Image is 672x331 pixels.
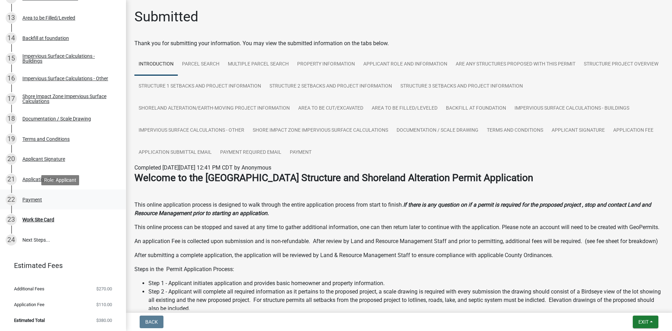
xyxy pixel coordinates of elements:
[148,279,664,288] li: Step 1 - Applicant initiates application and provides basic homeowner and property information.
[22,94,115,104] div: Shore Impact Zone Impervious Surface Calculations
[6,174,17,185] div: 21
[294,97,367,120] a: Area to be Cut/Excavated
[22,15,75,20] div: Area to be Filled/Leveled
[22,76,108,81] div: Impervious Surface Calculations - Other
[96,287,112,291] span: $270.00
[148,288,664,313] li: Step 2 - Applicant will complete all required information as it pertains to the proposed project,...
[96,302,112,307] span: $110.00
[6,214,17,225] div: 23
[134,172,533,184] strong: Welcome to the [GEOGRAPHIC_DATA] Structure and Shoreland Alteration Permit Application
[442,97,510,120] a: Backfill at foundation
[293,53,359,76] a: Property Information
[145,319,158,325] span: Back
[22,36,69,41] div: Backfill at foundation
[22,137,70,142] div: Terms and Conditions
[396,75,527,98] a: Structure 3 Setbacks and project information
[134,164,271,171] span: Completed [DATE][DATE] 12:41 PM CDT by Anonymous
[6,234,17,246] div: 24
[367,97,442,120] a: Area to be Filled/Leveled
[6,12,17,23] div: 13
[6,153,17,165] div: 20
[134,39,664,48] div: Thank you for submitting your information. You may view the submitted information on the tabs below.
[633,316,658,328] button: Exit
[22,157,65,161] div: Applicant Signature
[134,201,651,216] strong: If there is any question on if a permit is required for the proposed project , stop and contact L...
[22,116,91,121] div: Documentation / Scale Drawing
[22,54,115,63] div: Impervious Surface Calculations - Buildings
[547,119,609,142] a: Applicant Signature
[134,201,664,218] p: This online application process is designed to walk through the entire application process from s...
[265,75,396,98] a: Structure 2 Setbacks and project information
[134,53,178,76] a: Introduction
[134,119,248,142] a: Impervious Surface Calculations - Other
[134,75,265,98] a: Structure 1 Setbacks and project information
[6,93,17,104] div: 17
[451,53,580,76] a: Are any Structures Proposed with this Permit
[134,237,664,246] p: An application Fee is collected upon submission and is non-refundable. After review by Land and R...
[14,302,44,307] span: Application Fee
[178,53,224,76] a: Parcel search
[216,142,286,164] a: Payment Required Email
[286,142,316,164] a: Payment
[22,217,54,222] div: Work Site Card
[6,33,17,44] div: 14
[22,197,42,202] div: Payment
[248,119,392,142] a: Shore Impact Zone Impervious Surface Calculations
[359,53,451,76] a: Applicant Role and Information
[134,265,664,274] p: Steps in the Permit Application Process:
[134,223,664,232] p: This online process can be stopped and saved at any time to gather additional information, one ca...
[483,119,547,142] a: Terms and Conditions
[140,316,163,328] button: Back
[6,53,17,64] div: 15
[6,73,17,84] div: 16
[6,258,115,273] a: Estimated Fees
[41,175,79,185] div: Role: Applicant
[22,177,56,182] div: Application Fee
[638,319,649,325] span: Exit
[134,97,294,120] a: Shoreland Alteration/Earth-Moving Project Information
[14,287,44,291] span: Additional Fees
[6,113,17,124] div: 18
[580,53,663,76] a: Structure Project Overview
[6,133,17,145] div: 19
[134,142,216,164] a: Application Submittal Email
[96,318,112,323] span: $380.00
[14,318,45,323] span: Estimated Total
[392,119,483,142] a: Documentation / Scale Drawing
[134,251,664,260] p: After submitting a complete application, the application will be reviewed by Land & Resource Mana...
[510,97,633,120] a: Impervious Surface Calculations - Buildings
[6,194,17,205] div: 22
[134,8,198,25] h1: Submitted
[224,53,293,76] a: Multiple Parcel Search
[609,119,658,142] a: Application Fee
